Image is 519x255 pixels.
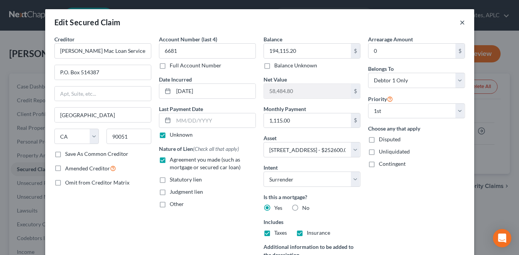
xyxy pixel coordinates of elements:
span: Creditor [54,36,75,42]
input: 0.00 [368,44,455,58]
input: Search creditor by name... [54,43,151,59]
input: Enter address... [55,65,151,80]
span: Agreement you made (such as mortgage or secured car loan) [170,156,241,170]
label: Arrearage Amount [368,35,413,43]
label: Choose any that apply [368,124,465,132]
input: Enter zip... [106,129,151,144]
input: Enter city... [55,108,151,122]
label: Includes [264,218,360,226]
span: Contingent [379,160,406,167]
label: Nature of Lien [159,145,239,153]
span: (Check all that apply) [193,145,239,152]
div: $ [351,44,360,58]
span: Unliquidated [379,148,410,155]
label: Net Value [264,75,287,83]
button: × [460,18,465,27]
div: $ [351,84,360,98]
span: No [302,204,309,211]
label: Balance Unknown [274,62,317,69]
label: Balance [264,35,282,43]
label: Account Number (last 4) [159,35,217,43]
div: $ [455,44,465,58]
div: Open Intercom Messenger [493,229,511,247]
input: Apt, Suite, etc... [55,87,151,101]
span: Omit from Creditor Matrix [65,179,129,186]
span: Disputed [379,136,401,142]
input: MM/DD/YYYY [174,113,255,128]
label: Intent [264,163,278,172]
div: $ [351,113,360,128]
label: Is this a mortgage? [264,193,360,201]
label: Save As Common Creditor [65,150,128,158]
label: Full Account Number [170,62,221,69]
span: Other [170,201,184,207]
span: Statutory lien [170,176,202,183]
span: Yes [274,204,282,211]
span: Insurance [307,229,330,236]
span: Taxes [274,229,287,236]
label: Priority [368,94,393,103]
label: Unknown [170,131,193,139]
span: Judgment lien [170,188,203,195]
input: 0.00 [264,84,351,98]
input: 0.00 [264,113,351,128]
label: Monthly Payment [264,105,306,113]
input: XXXX [159,43,256,59]
label: Last Payment Date [159,105,203,113]
span: Asset [264,135,277,141]
div: Edit Secured Claim [54,17,121,28]
input: MM/DD/YYYY [174,84,255,98]
span: Belongs To [368,65,394,72]
span: Amended Creditor [65,165,110,172]
input: 0.00 [264,44,351,58]
label: Date Incurred [159,75,192,83]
